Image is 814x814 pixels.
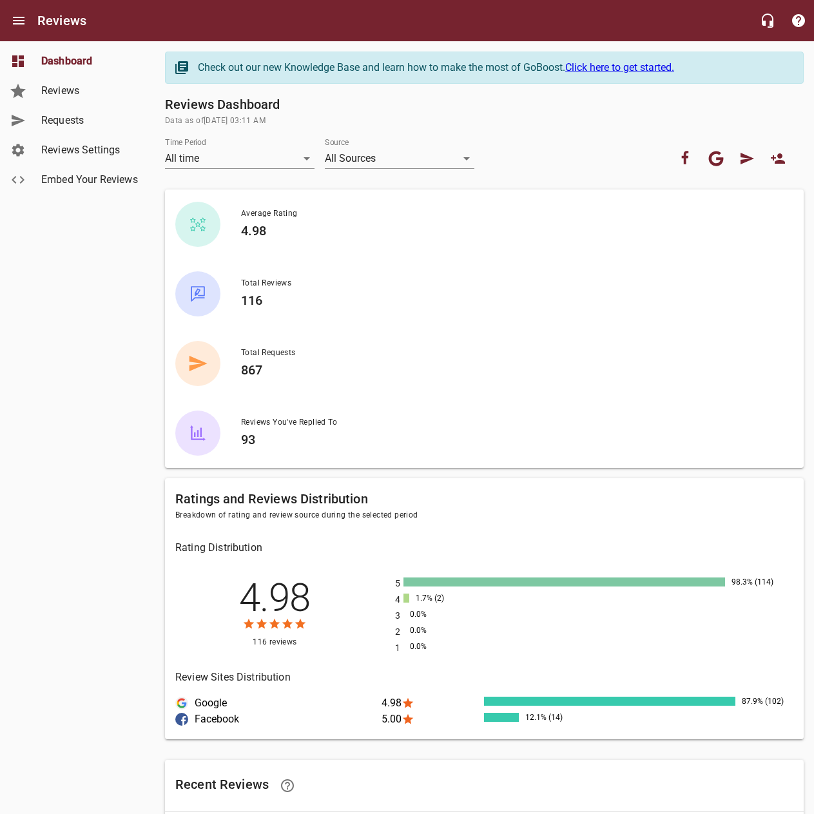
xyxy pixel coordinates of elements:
div: 0.0% [407,642,468,651]
div: 1.7% (2) [412,594,474,603]
div: 0.0% [407,626,468,635]
a: Request Review [732,143,762,174]
div: 4.98 [382,697,485,710]
div: 12.1% (14) [522,713,583,722]
span: Reviews [41,83,139,99]
p: 2 [395,625,403,639]
div: All time [165,148,315,169]
img: facebook-dark.png [175,713,188,726]
a: Click here to get started. [565,61,674,73]
h2: 4.98 [179,579,371,617]
span: Average Rating [241,208,783,220]
span: Reviews You've Replied To [241,416,783,429]
p: 5 [395,577,403,590]
div: Google [175,697,188,710]
h6: Ratings and Reviews Distribution [175,489,793,509]
span: Breakdown of rating and review source during the selected period [175,509,793,522]
div: 0.0% [407,610,468,619]
h6: 116 [241,290,783,311]
span: Dashboard [41,53,139,69]
h6: Reviews Dashboard [165,94,804,115]
span: Embed Your Reviews [41,172,139,188]
label: Source [325,139,349,146]
p: 4 [395,593,403,606]
div: 98.3% (114) [728,577,790,586]
a: Learn facts about why reviews are important [272,770,303,801]
div: 87.9% (102) [739,697,800,706]
h6: Review Sites Distribution [175,668,793,686]
span: Data as of [DATE] 03:11 AM [165,115,804,128]
h6: 93 [241,429,783,450]
p: 3 [395,609,403,623]
span: Reviews Settings [41,142,139,158]
button: Support Portal [783,5,814,36]
div: Facebook [175,713,188,726]
button: Live Chat [752,5,783,36]
a: New User [762,143,793,174]
div: All Sources [325,148,474,169]
span: 116 reviews [175,636,374,649]
h6: Reviews [37,10,86,31]
span: Total Reviews [241,277,783,290]
button: Open drawer [3,5,34,36]
button: Your google account is connected [701,143,732,174]
h6: Recent Reviews [175,770,793,801]
div: 5.00 [382,713,485,726]
img: google-dark.png [175,697,188,710]
span: Total Requests [241,347,783,360]
div: Google [175,697,382,710]
div: Facebook [175,713,382,726]
button: Your Facebook account is connected [670,143,701,174]
h6: Rating Distribution [175,539,793,557]
label: Time Period [165,139,206,146]
div: Check out our new Knowledge Base and learn how to make the most of GoBoost. [198,60,790,75]
h6: 867 [241,360,783,380]
span: Requests [41,113,139,128]
p: 1 [395,641,403,655]
h6: 4.98 [241,220,783,241]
